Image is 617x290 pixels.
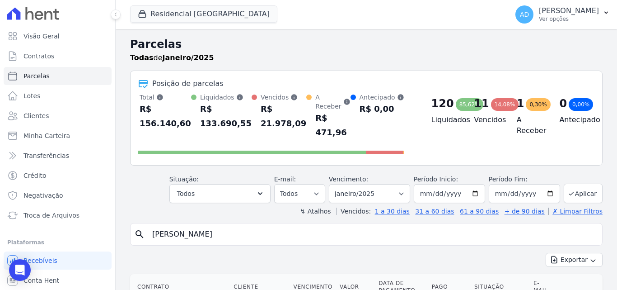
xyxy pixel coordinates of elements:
div: 0,00% [569,98,593,111]
h4: Liquidados [431,114,460,125]
button: Residencial [GEOGRAPHIC_DATA] [130,5,277,23]
div: 85,62% [456,98,484,111]
span: Crédito [23,171,47,180]
div: Total [140,93,191,102]
p: de [130,52,214,63]
a: Recebíveis [4,252,112,270]
p: [PERSON_NAME] [539,6,599,15]
a: Clientes [4,107,112,125]
div: 14,08% [491,98,519,111]
button: AD [PERSON_NAME] Ver opções [508,2,617,27]
span: Parcelas [23,71,50,81]
a: 61 a 90 dias [460,208,499,215]
h4: A Receber [517,114,545,136]
span: Conta Hent [23,276,59,285]
div: Vencidos [261,93,306,102]
a: Conta Hent [4,271,112,290]
label: Período Fim: [489,175,560,184]
a: Crédito [4,166,112,185]
i: search [134,229,145,240]
a: Contratos [4,47,112,65]
label: ↯ Atalhos [300,208,331,215]
h4: Vencidos [474,114,502,125]
span: AD [520,11,529,18]
div: 120 [431,96,454,111]
div: R$ 471,96 [315,111,350,140]
span: Todos [177,188,195,199]
strong: Janeiro/2025 [163,53,214,62]
label: Vencimento: [329,176,368,183]
a: ✗ Limpar Filtros [548,208,603,215]
span: Lotes [23,91,41,100]
label: Período Inicío: [414,176,458,183]
span: Negativação [23,191,63,200]
div: Antecipado [360,93,404,102]
div: A Receber [315,93,350,111]
a: + de 90 dias [505,208,545,215]
a: Minha Carteira [4,127,112,145]
strong: Todas [130,53,154,62]
span: Transferências [23,151,69,160]
a: Parcelas [4,67,112,85]
p: Ver opções [539,15,599,23]
span: Clientes [23,111,49,120]
button: Aplicar [564,184,603,203]
span: Troca de Arquivos [23,211,79,220]
span: Recebíveis [23,256,57,265]
button: Exportar [546,253,603,267]
div: Plataformas [7,237,108,248]
div: R$ 21.978,09 [261,102,306,131]
a: Negativação [4,186,112,204]
a: 1 a 30 dias [375,208,410,215]
label: Vencidos: [337,208,371,215]
button: Todos [169,184,271,203]
div: 0,30% [526,98,550,111]
a: Lotes [4,87,112,105]
div: R$ 133.690,55 [200,102,252,131]
div: R$ 156.140,60 [140,102,191,131]
div: R$ 0,00 [360,102,404,116]
div: 0 [559,96,567,111]
input: Buscar por nome do lote ou do cliente [147,225,598,243]
a: Visão Geral [4,27,112,45]
span: Visão Geral [23,32,60,41]
h4: Antecipado [559,114,588,125]
a: Transferências [4,147,112,165]
label: Situação: [169,176,199,183]
label: E-mail: [274,176,296,183]
div: Posição de parcelas [152,78,224,89]
div: Open Intercom Messenger [9,259,31,281]
span: Minha Carteira [23,131,70,140]
span: Contratos [23,52,54,61]
a: 31 a 60 dias [415,208,454,215]
h2: Parcelas [130,36,603,52]
div: 1 [517,96,524,111]
div: 11 [474,96,489,111]
div: Liquidados [200,93,252,102]
a: Troca de Arquivos [4,206,112,224]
